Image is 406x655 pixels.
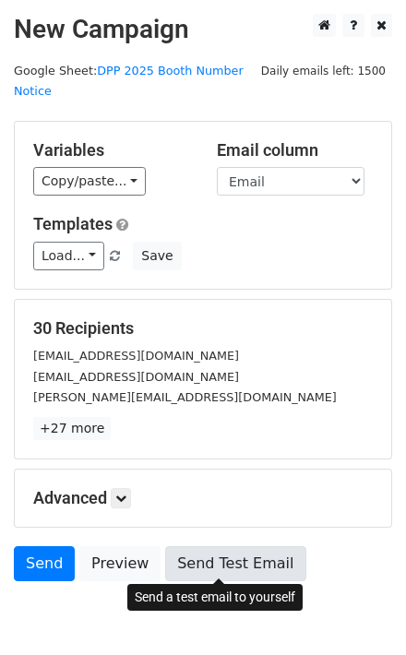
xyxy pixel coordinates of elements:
[14,14,392,45] h2: New Campaign
[33,167,146,196] a: Copy/paste...
[14,546,75,581] a: Send
[165,546,305,581] a: Send Test Email
[14,64,244,99] a: DPP 2025 Booth Number Notice
[14,64,244,99] small: Google Sheet:
[255,61,392,81] span: Daily emails left: 1500
[33,349,239,363] small: [EMAIL_ADDRESS][DOMAIN_NAME]
[33,242,104,270] a: Load...
[255,64,392,77] a: Daily emails left: 1500
[33,318,373,339] h5: 30 Recipients
[79,546,161,581] a: Preview
[133,242,181,270] button: Save
[127,584,303,611] div: Send a test email to yourself
[33,488,373,508] h5: Advanced
[33,370,239,384] small: [EMAIL_ADDRESS][DOMAIN_NAME]
[217,140,373,161] h5: Email column
[33,140,189,161] h5: Variables
[33,417,111,440] a: +27 more
[33,390,337,404] small: [PERSON_NAME][EMAIL_ADDRESS][DOMAIN_NAME]
[33,214,113,233] a: Templates
[314,566,406,655] iframe: Chat Widget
